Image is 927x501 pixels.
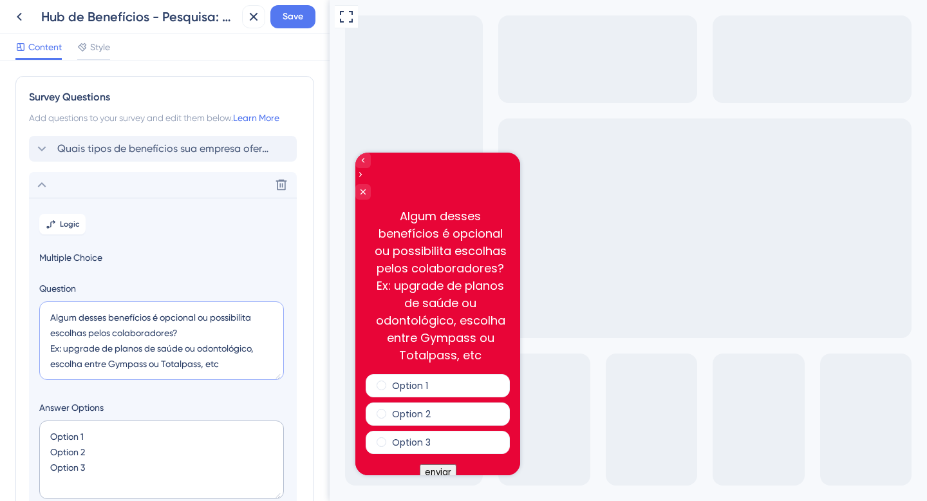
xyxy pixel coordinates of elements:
[26,153,191,475] iframe: UserGuiding Survey
[37,283,75,296] label: Option 3
[39,301,284,380] textarea: Algum desses benefícios é opcional ou possibilita escolhas pelos colaboradores? Ex: upgrade de pl...
[270,5,315,28] button: Save
[28,39,62,55] span: Content
[64,312,101,328] button: Submit survey
[39,281,286,296] label: Question
[37,255,75,268] label: Option 2
[37,227,73,240] label: Option 1
[29,90,301,105] div: Survey Questions
[29,110,301,126] div: Add questions to your survey and edit them below.
[39,214,86,234] button: Logic
[39,421,284,499] textarea: Option 1 Option 2 Option 3
[39,250,286,265] span: Multiple Choice
[60,219,80,229] span: Logic
[233,113,279,123] a: Learn More
[283,9,303,24] span: Save
[90,39,110,55] span: Style
[39,400,286,415] label: Answer Options
[41,8,237,26] div: Hub de Benefícios - Pesquisa: Sistema de pontos
[57,141,270,156] span: Quais tipos de benefícios sua empresa oferece aos colaboradores?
